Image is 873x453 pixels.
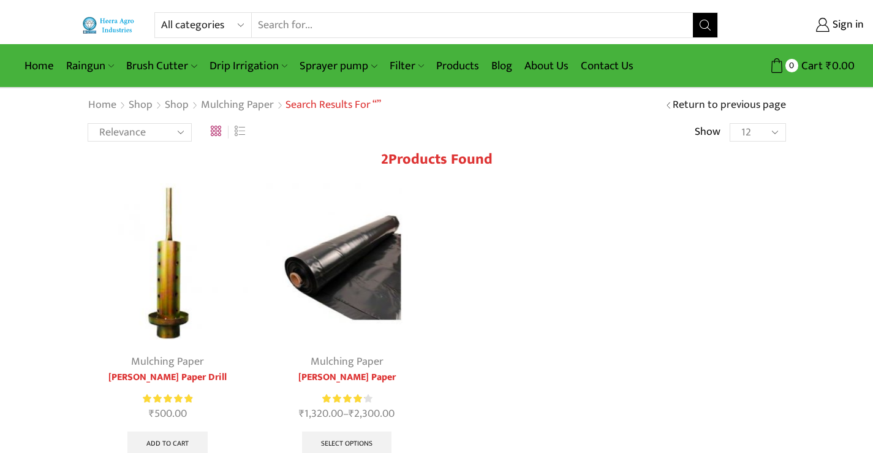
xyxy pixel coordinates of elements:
a: About Us [518,51,575,80]
bdi: 500.00 [149,405,187,423]
a: Brush Cutter [120,51,203,80]
span: Sign in [830,17,864,33]
bdi: 0.00 [826,56,855,75]
div: Rated 5.00 out of 5 [143,392,192,405]
h1: Search results for “” [285,99,381,112]
a: Shop [164,97,189,113]
a: Products [430,51,485,80]
a: [PERSON_NAME] Paper [266,370,428,385]
select: Shop order [88,123,192,142]
span: ₹ [826,56,832,75]
span: ₹ [149,405,154,423]
nav: Breadcrumb [88,97,381,113]
a: Return to previous page [673,97,786,113]
span: Show [695,124,720,140]
a: Home [88,97,117,113]
a: Shop [128,97,153,113]
a: 0 Cart ₹0.00 [730,55,855,77]
img: Heera Mulching Paper [266,183,428,345]
span: Rated out of 5 [322,392,365,405]
a: Filter [384,51,430,80]
a: Raingun [60,51,120,80]
input: Search for... [252,13,693,37]
a: Home [18,51,60,80]
a: Mulching Paper [200,97,274,113]
a: Drip Irrigation [203,51,293,80]
a: Sprayer pump [293,51,383,80]
a: Mulching Paper [311,352,384,371]
a: Mulching Paper [131,352,204,371]
a: Blog [485,51,518,80]
span: – [266,406,428,422]
span: 0 [785,59,798,72]
button: Search button [693,13,717,37]
div: Rated 4.27 out of 5 [322,392,372,405]
span: ₹ [299,405,304,423]
span: Rated out of 5 [143,392,192,405]
span: ₹ [349,405,354,423]
span: 2 [381,147,388,172]
a: [PERSON_NAME] Paper Drill [88,370,249,385]
a: Sign in [736,14,864,36]
bdi: 2,300.00 [349,405,395,423]
span: Cart [798,58,823,74]
bdi: 1,320.00 [299,405,343,423]
span: Products found [388,147,493,172]
img: Heera Mulching Paper Drill [88,183,249,345]
a: Contact Us [575,51,640,80]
